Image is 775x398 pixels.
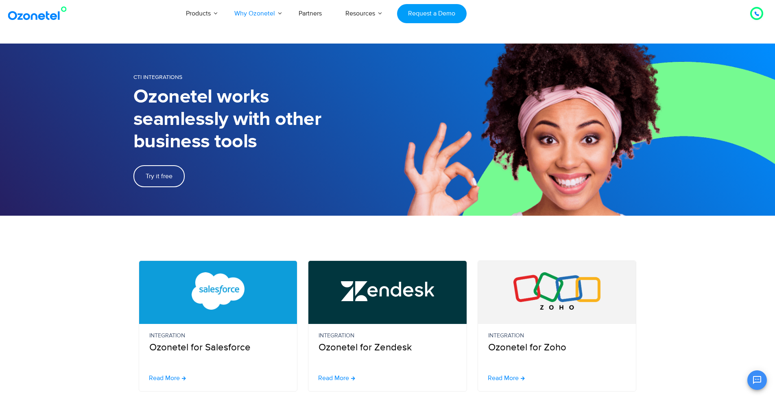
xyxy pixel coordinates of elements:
p: Ozonetel for Salesforce [149,331,287,355]
p: Ozonetel for Zendesk [319,331,456,355]
img: Zendesk Call Center Integration [341,272,434,310]
span: Read More [318,375,349,381]
span: Read More [149,375,180,381]
p: Ozonetel for Zoho [488,331,626,355]
small: Integration [149,331,287,340]
img: Salesforce CTI Integration with Call Center Software [172,272,265,310]
a: Read More [318,375,355,381]
button: Open chat [747,370,767,390]
span: Try it free [146,173,172,179]
small: Integration [319,331,456,340]
span: Read More [488,375,519,381]
a: Read More [149,375,186,381]
h1: Ozonetel works seamlessly with other business tools [133,86,388,153]
a: Read More [488,375,525,381]
span: CTI Integrations [133,74,182,81]
a: Try it free [133,165,185,187]
small: Integration [488,331,626,340]
a: Request a Demo [397,4,467,23]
